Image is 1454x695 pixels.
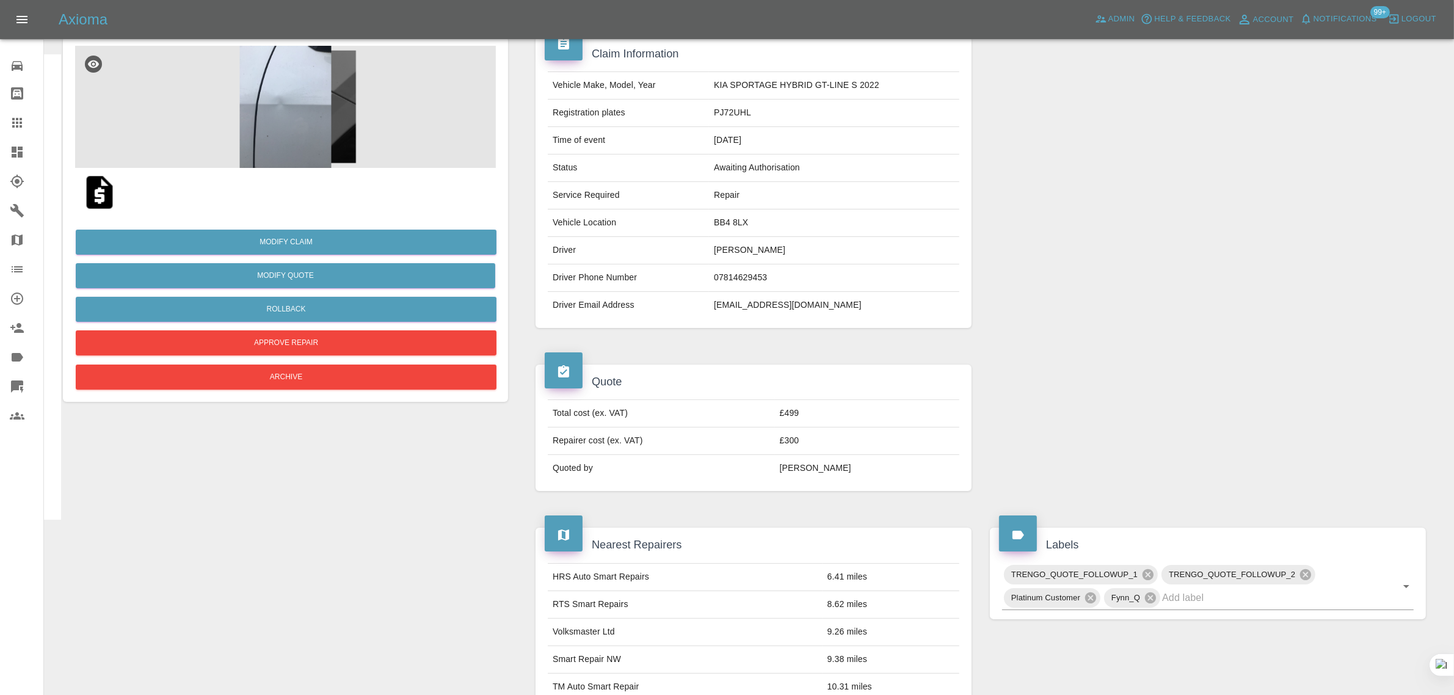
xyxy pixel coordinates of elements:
[709,209,959,237] td: BB4 8LX
[548,455,775,482] td: Quoted by
[709,155,959,182] td: Awaiting Authorisation
[548,591,823,618] td: RTS Smart Repairs
[548,209,709,237] td: Vehicle Location
[1314,12,1377,26] span: Notifications
[80,173,119,212] img: qt_1SFvWgA4aDea5wMjHG0b5uoS
[548,182,709,209] td: Service Required
[1370,6,1390,18] span: 99+
[548,618,823,646] td: Volksmaster Ltd
[548,72,709,100] td: Vehicle Make, Model, Year
[548,428,775,455] td: Repairer cost (ex. VAT)
[709,292,959,319] td: [EMAIL_ADDRESS][DOMAIN_NAME]
[775,428,959,455] td: £300
[709,127,959,155] td: [DATE]
[1253,13,1294,27] span: Account
[1004,565,1158,584] div: TRENGO_QUOTE_FOLLOWUP_1
[548,237,709,264] td: Driver
[1004,567,1145,581] span: TRENGO_QUOTE_FOLLOWUP_1
[548,563,823,591] td: HRS Auto Smart Repairs
[709,182,959,209] td: Repair
[709,100,959,127] td: PJ72UHL
[1138,10,1234,29] button: Help & Feedback
[999,537,1417,553] h4: Labels
[1161,567,1303,581] span: TRENGO_QUOTE_FOLLOWUP_2
[548,292,709,319] td: Driver Email Address
[548,400,775,428] td: Total cost (ex. VAT)
[1004,588,1100,608] div: Platinum Customer
[823,591,959,618] td: 8.62 miles
[1154,12,1230,26] span: Help & Feedback
[59,10,107,29] h5: Axioma
[823,646,959,673] td: 9.38 miles
[75,46,496,168] img: f317da07-8a70-47af-8438-c4b91c674268
[1108,12,1135,26] span: Admin
[548,646,823,673] td: Smart Repair NW
[548,155,709,182] td: Status
[1385,10,1439,29] button: Logout
[545,46,962,62] h4: Claim Information
[1162,588,1379,607] input: Add label
[548,100,709,127] td: Registration plates
[76,365,496,390] button: Archive
[1004,591,1088,605] span: Platinum Customer
[548,264,709,292] td: Driver Phone Number
[1234,10,1297,29] a: Account
[76,263,495,288] button: Modify Quote
[548,127,709,155] td: Time of event
[76,297,496,322] button: Rollback
[1104,591,1147,605] span: Fynn_Q
[1104,588,1160,608] div: Fynn_Q
[7,5,37,34] button: Open drawer
[709,72,959,100] td: KIA SPORTAGE HYBRID GT-LINE S 2022
[1297,10,1380,29] button: Notifications
[823,618,959,646] td: 9.26 miles
[1401,12,1436,26] span: Logout
[1398,578,1415,595] button: Open
[709,264,959,292] td: 07814629453
[775,455,959,482] td: [PERSON_NAME]
[76,330,496,355] button: Approve Repair
[823,563,959,591] td: 6.41 miles
[545,537,962,553] h4: Nearest Repairers
[709,237,959,264] td: [PERSON_NAME]
[1092,10,1138,29] a: Admin
[1161,565,1315,584] div: TRENGO_QUOTE_FOLLOWUP_2
[76,230,496,255] a: Modify Claim
[775,400,959,428] td: £499
[545,374,962,390] h4: Quote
